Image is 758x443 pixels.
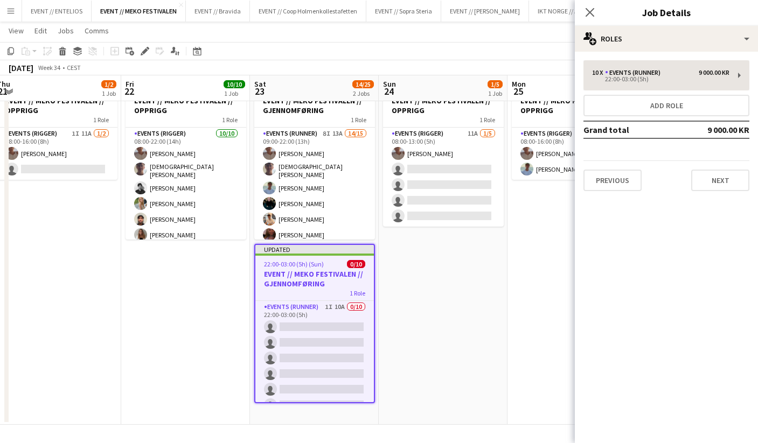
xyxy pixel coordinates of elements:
button: IKT NORGE // Arendalsuka [529,1,619,22]
button: EVENT // Bravida [186,1,250,22]
app-job-card: 08:00-16:00 (8h)2/2EVENT // MEKO FESTIVALEN // OPPRIGG1 RoleEvents (Rigger)2/208:00-16:00 (8h)[PE... [512,80,632,180]
span: Jobs [58,26,74,36]
span: Week 34 [36,64,62,72]
app-job-card: 08:00-13:00 (5h)1/5EVENT // MEKO FESTIVALEN // OPPRIGG1 RoleEvents (Rigger)11A1/508:00-13:00 (5h)... [383,80,504,227]
a: View [4,24,28,38]
span: 0/10 [347,260,365,268]
app-job-card: Updated22:00-03:00 (5h) (Sun)0/10EVENT // MEKO FESTIVALEN // GJENNOMFØRING1 RoleEvents (Runner)1I... [254,244,375,403]
button: EVENT // MEKO FESTIVALEN [92,1,186,22]
td: Grand total [583,121,681,138]
app-job-card: 09:00-22:00 (13h)14/15EVENT // MEKO FESTIVALEN // GJENNOMFØRING1 RoleEvents (Runner)8I13A14/1509:... [254,80,375,240]
span: 1/2 [101,80,116,88]
td: 9 000.00 KR [681,121,749,138]
app-card-role: Events (Rigger)10/1008:00-22:00 (14h)[PERSON_NAME][DEMOGRAPHIC_DATA][PERSON_NAME][PERSON_NAME][PE... [126,128,246,308]
div: CEST [67,64,81,72]
h3: EVENT // MEKO FESTIVALEN // GJENNOMFØRING [255,269,374,289]
button: EVENT // [PERSON_NAME] [441,1,529,22]
a: Jobs [53,24,78,38]
button: Add role [583,95,749,116]
button: EVENT // Coop Holmenkollestafetten [250,1,366,22]
app-card-role: Events (Rigger)2/208:00-16:00 (8h)[PERSON_NAME][PERSON_NAME] [512,128,632,180]
div: Updated [255,245,374,254]
span: 1 Role [351,116,366,124]
span: 22 [124,85,134,97]
button: EVENT // Sopra Steria [366,1,441,22]
div: Roles [575,26,758,52]
div: 9 000.00 KR [699,69,729,76]
h3: EVENT // MEKO FESTIVALEN // GJENNOMFØRING [254,96,375,115]
span: Sat [254,79,266,89]
span: 22:00-03:00 (5h) (Sun) [264,260,324,268]
div: 2 Jobs [353,89,373,97]
span: Edit [34,26,47,36]
app-job-card: 08:00-22:00 (14h)10/10EVENT // MEKO FESTIVALEN // OPPRIGG1 RoleEvents (Rigger)10/1008:00-22:00 (1... [126,80,246,240]
span: 14/25 [352,80,374,88]
app-card-role: Events (Runner)8I13A14/1509:00-22:00 (13h)[PERSON_NAME][DEMOGRAPHIC_DATA][PERSON_NAME][PERSON_NAM... [254,128,375,392]
h3: EVENT // MEKO FESTIVALEN // OPPRIGG [383,96,504,115]
button: Previous [583,170,642,191]
span: 23 [253,85,266,97]
a: Edit [30,24,51,38]
span: 1/5 [488,80,503,88]
app-card-role: Events (Rigger)11A1/508:00-13:00 (5h)[PERSON_NAME] [383,128,504,227]
div: Events (Runner) [605,69,665,76]
h3: EVENT // MEKO FESTIVALEN // OPPRIGG [512,96,632,115]
span: 10/10 [224,80,245,88]
span: 25 [510,85,526,97]
span: 1 Role [479,116,495,124]
span: Mon [512,79,526,89]
div: 22:00-03:00 (5h) [592,76,729,82]
h3: EVENT // MEKO FESTIVALEN // OPPRIGG [126,96,246,115]
div: 10 x [592,69,605,76]
span: 24 [381,85,396,97]
span: 1 Role [93,116,109,124]
div: 1 Job [224,89,245,97]
span: Comms [85,26,109,36]
div: 1 Job [102,89,116,97]
div: 1 Job [488,89,502,97]
span: View [9,26,24,36]
span: 1 Role [350,289,365,297]
div: [DATE] [9,62,33,73]
button: Next [691,170,749,191]
button: EVENT // ENTELIOS [22,1,92,22]
h3: Job Details [575,5,758,19]
span: Fri [126,79,134,89]
span: Sun [383,79,396,89]
span: 1 Role [222,116,238,124]
a: Comms [80,24,113,38]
